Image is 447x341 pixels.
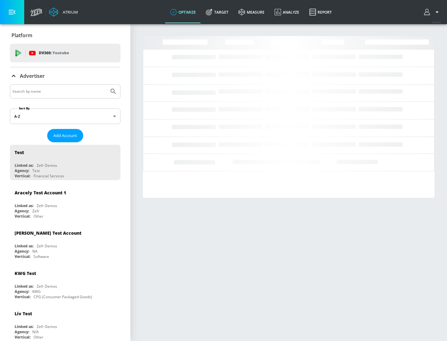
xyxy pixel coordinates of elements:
[15,173,30,179] div: Vertical:
[37,284,57,289] div: Zefr Demos
[37,243,57,249] div: Zefr Demos
[15,190,66,196] div: Aracely Test Account 1
[34,214,43,219] div: Other
[15,284,34,289] div: Linked as:
[37,203,57,208] div: Zefr Demos
[34,334,43,340] div: Other
[201,1,233,23] a: Target
[10,225,120,261] div: [PERSON_NAME] Test AccountLinked as:Zefr DemosAgency:NAVertical:Software
[15,270,36,276] div: KWG Test
[10,266,120,301] div: KWG TestLinked as:Zefr DemosAgency:KWGVertical:CPG (Consumer Packaged Goods)
[32,329,39,334] div: N/A
[10,108,120,124] div: A-Z
[60,9,78,15] div: Atrium
[32,289,41,294] div: KWG
[18,106,31,110] label: Sort By
[10,67,120,85] div: Advertiser
[233,1,269,23] a: measure
[15,254,30,259] div: Vertical:
[20,73,45,79] p: Advertiser
[34,294,92,299] div: CPG (Consumer Packaged Goods)
[34,173,64,179] div: Financial Services
[39,50,69,56] p: DV360:
[15,324,34,329] div: Linked as:
[34,254,49,259] div: Software
[11,32,32,39] p: Platform
[15,289,29,294] div: Agency:
[15,149,24,155] div: Test
[15,329,29,334] div: Agency:
[37,324,57,329] div: Zefr Demos
[53,132,77,139] span: Add Account
[15,334,30,340] div: Vertical:
[15,163,34,168] div: Linked as:
[37,163,57,168] div: Zefr Demos
[432,20,441,24] span: v 4.24.0
[304,1,337,23] a: Report
[10,145,120,180] div: TestLinked as:Zefr DemosAgency:TestVertical:Financial Services
[52,50,69,56] p: Youtube
[15,203,34,208] div: Linked as:
[15,208,29,214] div: Agency:
[15,214,30,219] div: Vertical:
[32,208,39,214] div: Zefr
[32,249,38,254] div: NA
[10,27,120,44] div: Platform
[269,1,304,23] a: Analyze
[15,230,81,236] div: [PERSON_NAME] Test Account
[10,185,120,220] div: Aracely Test Account 1Linked as:Zefr DemosAgency:ZefrVertical:Other
[47,129,83,142] button: Add Account
[15,311,32,317] div: Liv Test
[15,243,34,249] div: Linked as:
[15,294,30,299] div: Vertical:
[165,1,201,23] a: optimize
[10,44,120,62] div: DV360: Youtube
[32,168,40,173] div: Test
[49,7,78,17] a: Atrium
[15,249,29,254] div: Agency:
[15,168,29,173] div: Agency:
[12,87,106,95] input: Search by name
